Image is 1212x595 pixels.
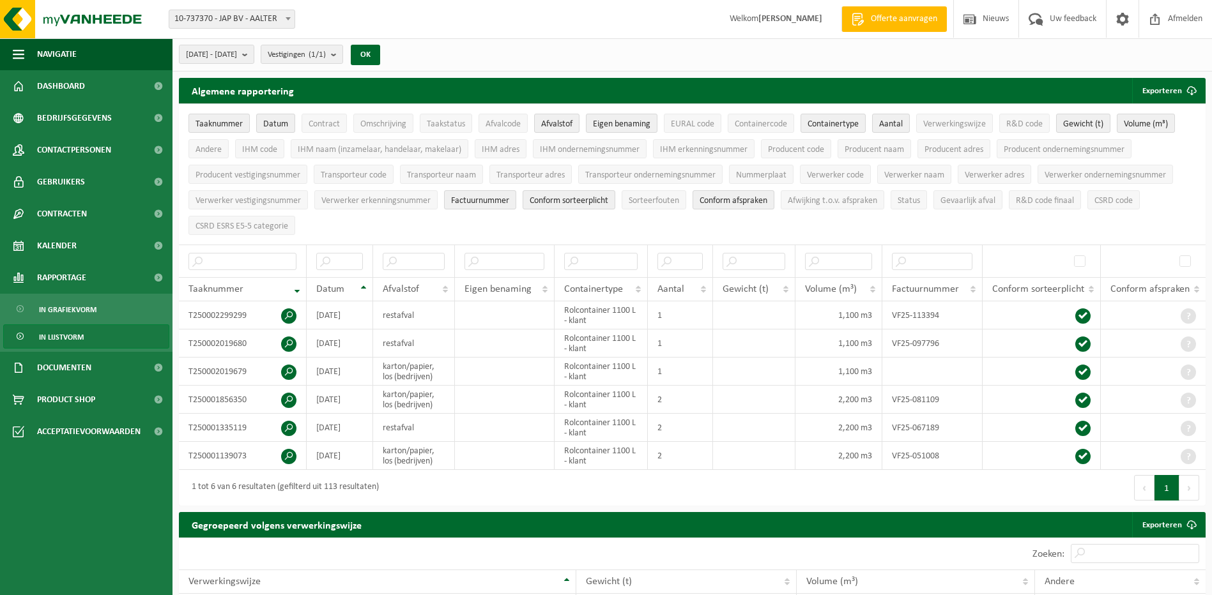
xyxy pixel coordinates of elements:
span: 10-737370 - JAP BV - AALTER [169,10,295,28]
h2: Algemene rapportering [179,78,307,103]
td: Rolcontainer 1100 L - klant [555,301,648,329]
h2: Gegroepeerd volgens verwerkingswijze [179,512,374,537]
span: Kalender [37,230,77,262]
a: Exporteren [1132,512,1204,538]
span: Afvalstof [383,284,419,294]
button: Verwerker codeVerwerker code: Activate to sort [800,165,871,184]
span: Containertype [808,119,859,129]
span: Verwerker naam [884,170,944,180]
button: Gevaarlijk afval : Activate to sort [933,190,1002,209]
td: VF25-051008 [882,442,983,470]
span: Conform sorteerplicht [992,284,1084,294]
td: 1,100 m3 [795,301,882,329]
button: ContainertypeContainertype: Activate to sort [801,114,866,133]
td: [DATE] [307,358,373,386]
td: restafval [373,301,455,329]
span: Aantal [879,119,903,129]
td: VF25-081109 [882,386,983,414]
span: IHM ondernemingsnummer [540,145,640,154]
td: 1,100 m3 [795,329,882,358]
td: 2 [648,442,713,470]
span: [DATE] - [DATE] [186,45,237,64]
button: Previous [1134,475,1154,501]
button: VerwerkingswijzeVerwerkingswijze: Activate to sort [916,114,993,133]
span: Verwerker erkenningsnummer [321,196,431,206]
div: 1 tot 6 van 6 resultaten (gefilterd uit 113 resultaten) [185,476,379,499]
button: Conform afspraken : Activate to sort [693,190,774,209]
td: Rolcontainer 1100 L - klant [555,329,648,358]
span: Acceptatievoorwaarden [37,416,141,448]
count: (1/1) [309,50,326,59]
span: Containertype [564,284,623,294]
span: IHM erkenningsnummer [660,145,748,154]
button: Producent adresProducent adres: Activate to sort [917,139,990,158]
td: [DATE] [307,301,373,329]
span: Eigen benaming [464,284,532,294]
button: SorteerfoutenSorteerfouten: Activate to sort [622,190,686,209]
span: Contactpersonen [37,134,111,166]
button: IHM codeIHM code: Activate to sort [235,139,284,158]
td: 2 [648,414,713,442]
button: [DATE] - [DATE] [179,45,254,64]
td: [DATE] [307,442,373,470]
span: Status [898,196,920,206]
span: In lijstvorm [39,325,84,349]
span: Eigen benaming [593,119,650,129]
span: Verwerker adres [965,170,1024,180]
td: 2,200 m3 [795,442,882,470]
td: karton/papier, los (bedrijven) [373,358,455,386]
span: Documenten [37,352,91,384]
span: Afwijking t.o.v. afspraken [788,196,877,206]
span: Gewicht (t) [586,576,632,587]
button: 1 [1154,475,1179,501]
button: IHM erkenningsnummerIHM erkenningsnummer: Activate to sort [653,139,755,158]
span: Transporteur code [321,170,387,180]
button: Transporteur ondernemingsnummerTransporteur ondernemingsnummer : Activate to sort [578,165,723,184]
span: Taaknummer [196,119,243,129]
span: EURAL code [671,119,714,129]
span: Contract [309,119,340,129]
td: 2 [648,386,713,414]
button: Afwijking t.o.v. afsprakenAfwijking t.o.v. afspraken: Activate to sort [781,190,884,209]
button: OK [351,45,380,65]
span: CSRD ESRS E5-5 categorie [196,222,288,231]
button: AfvalcodeAfvalcode: Activate to sort [479,114,528,133]
span: Factuurnummer [892,284,959,294]
td: VF25-113394 [882,301,983,329]
td: 2,200 m3 [795,386,882,414]
a: In grafiekvorm [3,297,169,321]
span: Taakstatus [427,119,465,129]
td: [DATE] [307,329,373,358]
td: T250002019679 [179,358,307,386]
span: Producent code [768,145,824,154]
span: Conform afspraken [700,196,767,206]
button: CSRD codeCSRD code: Activate to sort [1087,190,1140,209]
button: AantalAantal: Activate to sort [872,114,910,133]
span: Producent vestigingsnummer [196,170,300,180]
td: Rolcontainer 1100 L - klant [555,414,648,442]
button: IHM ondernemingsnummerIHM ondernemingsnummer: Activate to sort [533,139,647,158]
span: Gewicht (t) [1063,119,1103,129]
span: CSRD code [1094,196,1133,206]
td: restafval [373,329,455,358]
strong: [PERSON_NAME] [758,14,822,24]
button: Vestigingen(1/1) [261,45,343,64]
td: T250001139073 [179,442,307,470]
td: [DATE] [307,414,373,442]
td: restafval [373,414,455,442]
span: Verwerkingswijze [188,576,261,587]
span: Containercode [735,119,787,129]
td: VF25-067189 [882,414,983,442]
button: StatusStatus: Activate to sort [891,190,927,209]
td: VF25-097796 [882,329,983,358]
span: Sorteerfouten [629,196,679,206]
td: 2,200 m3 [795,414,882,442]
button: Producent codeProducent code: Activate to sort [761,139,831,158]
span: Verwerker ondernemingsnummer [1045,170,1166,180]
button: Volume (m³)Volume (m³): Activate to sort [1117,114,1175,133]
span: Volume (m³) [805,284,857,294]
span: Verwerker code [807,170,864,180]
td: T250002019680 [179,329,307,358]
button: IHM adresIHM adres: Activate to sort [475,139,526,158]
span: Verwerkingswijze [923,119,986,129]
